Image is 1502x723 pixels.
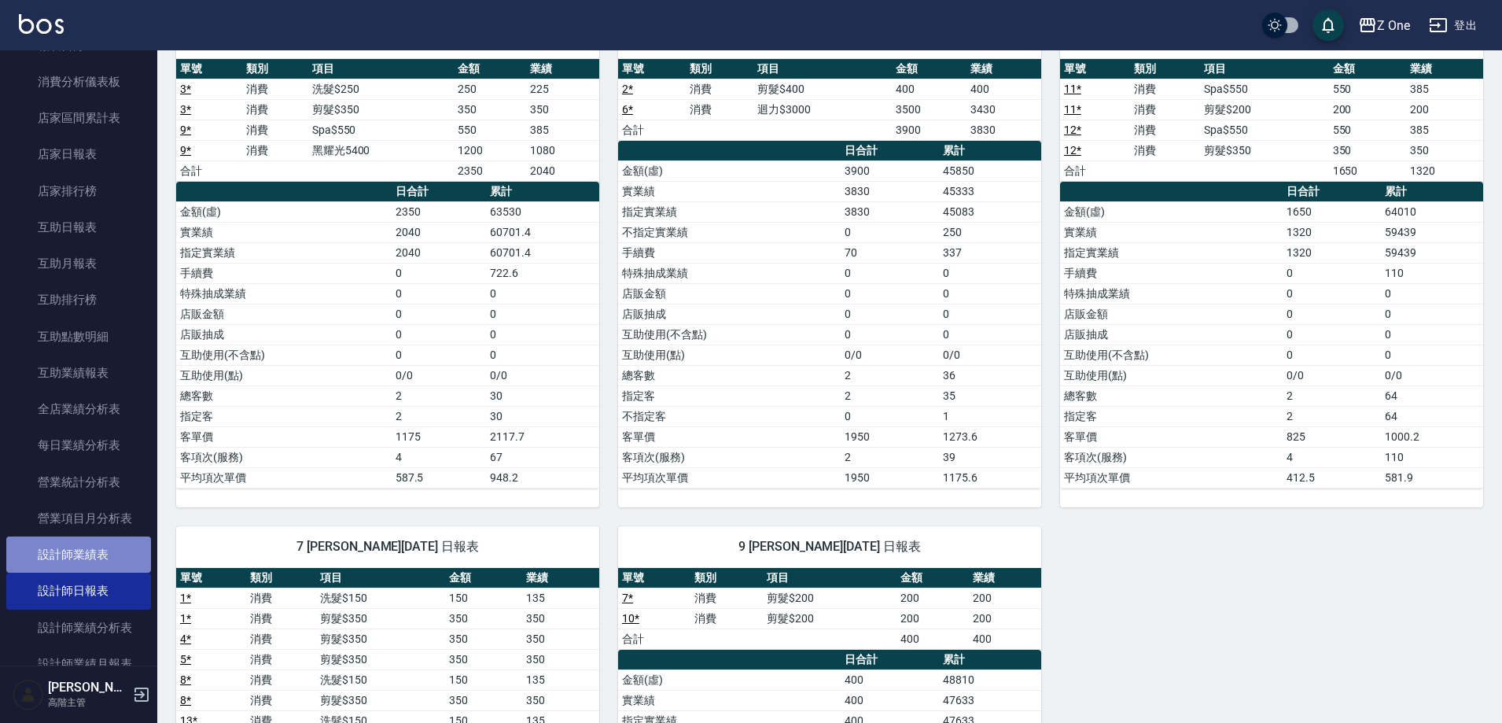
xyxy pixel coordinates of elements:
th: 單號 [1060,59,1130,79]
td: 2117.7 [486,426,599,447]
td: 48810 [939,670,1041,690]
td: 59439 [1381,242,1483,263]
td: 135 [522,588,599,608]
td: 350 [445,629,522,649]
td: 1950 [841,467,939,488]
td: 剪髮$350 [1200,140,1329,160]
th: 金額 [445,568,522,588]
table: a dense table [618,568,1041,650]
td: 200 [896,608,969,629]
a: 店家日報表 [6,136,151,172]
td: 350 [522,608,599,629]
div: Z One [1377,16,1410,35]
td: 剪髮$200 [1200,99,1329,120]
td: 587.5 [392,467,487,488]
td: 實業績 [618,181,841,201]
td: 59439 [1381,222,1483,242]
td: 70 [841,242,939,263]
th: 金額 [1329,59,1406,79]
td: 消費 [242,99,308,120]
a: 設計師業績月報表 [6,646,151,682]
td: 互助使用(點) [618,345,841,365]
td: 3430 [966,99,1041,120]
td: 45333 [939,181,1041,201]
td: 互助使用(不含點) [176,345,392,365]
th: 日合計 [392,182,487,202]
table: a dense table [176,59,599,182]
td: 消費 [1130,79,1200,99]
th: 日合計 [1283,182,1381,202]
td: 60701.4 [486,242,599,263]
td: 1 [939,406,1041,426]
td: 722.6 [486,263,599,283]
td: 總客數 [618,365,841,385]
td: 消費 [242,120,308,140]
td: 剪髮$200 [763,588,896,608]
td: 1175.6 [939,467,1041,488]
td: 剪髮$200 [763,608,896,629]
td: 0/0 [392,365,487,385]
td: 迴力$3000 [753,99,892,120]
td: 0 [486,345,599,365]
td: 金額(虛) [176,201,392,222]
td: 400 [969,629,1041,649]
td: 不指定實業績 [618,222,841,242]
td: 平均項次單價 [176,467,392,488]
td: 洗髮$150 [316,588,445,608]
td: 400 [966,79,1041,99]
td: 0 [841,263,939,283]
td: 手續費 [618,242,841,263]
td: 1650 [1283,201,1381,222]
td: 385 [526,120,599,140]
td: 0 [392,263,487,283]
td: 3500 [892,99,966,120]
td: 消費 [690,608,763,629]
td: 店販金額 [176,304,392,324]
td: 550 [1329,120,1406,140]
td: 店販抽成 [176,324,392,345]
td: 825 [1283,426,1381,447]
td: 消費 [246,649,316,670]
td: 0 [1381,304,1483,324]
td: 400 [841,670,939,690]
td: 指定客 [618,385,841,406]
td: 35 [939,385,1041,406]
td: 洗髮$250 [308,79,454,99]
td: 0 [392,345,487,365]
td: 指定客 [176,406,392,426]
td: 550 [454,120,527,140]
th: 單號 [618,568,690,588]
td: 0 [939,304,1041,324]
td: 45850 [939,160,1041,181]
td: 110 [1381,263,1483,283]
table: a dense table [1060,182,1483,489]
td: 總客數 [1060,385,1283,406]
a: 店家排行榜 [6,173,151,209]
td: 225 [526,79,599,99]
td: 互助使用(不含點) [1060,345,1283,365]
th: 類別 [242,59,308,79]
a: 營業項目月分析表 [6,500,151,537]
td: 350 [522,629,599,649]
table: a dense table [618,141,1041,489]
td: 350 [445,649,522,670]
td: 1273.6 [939,426,1041,447]
td: 消費 [1130,120,1200,140]
td: 0 [841,324,939,345]
td: 64010 [1381,201,1483,222]
td: 948.2 [486,467,599,488]
th: 金額 [454,59,527,79]
td: 特殊抽成業績 [176,283,392,304]
td: 消費 [686,99,753,120]
td: 消費 [246,629,316,649]
td: 1200 [454,140,527,160]
button: 登出 [1423,11,1483,40]
td: 0 [392,304,487,324]
td: 2040 [392,222,487,242]
th: 金額 [896,568,969,588]
a: 每日業績分析表 [6,427,151,463]
td: 2 [1283,385,1381,406]
td: 0 [1381,345,1483,365]
a: 設計師業績表 [6,537,151,573]
th: 日合計 [841,650,939,670]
